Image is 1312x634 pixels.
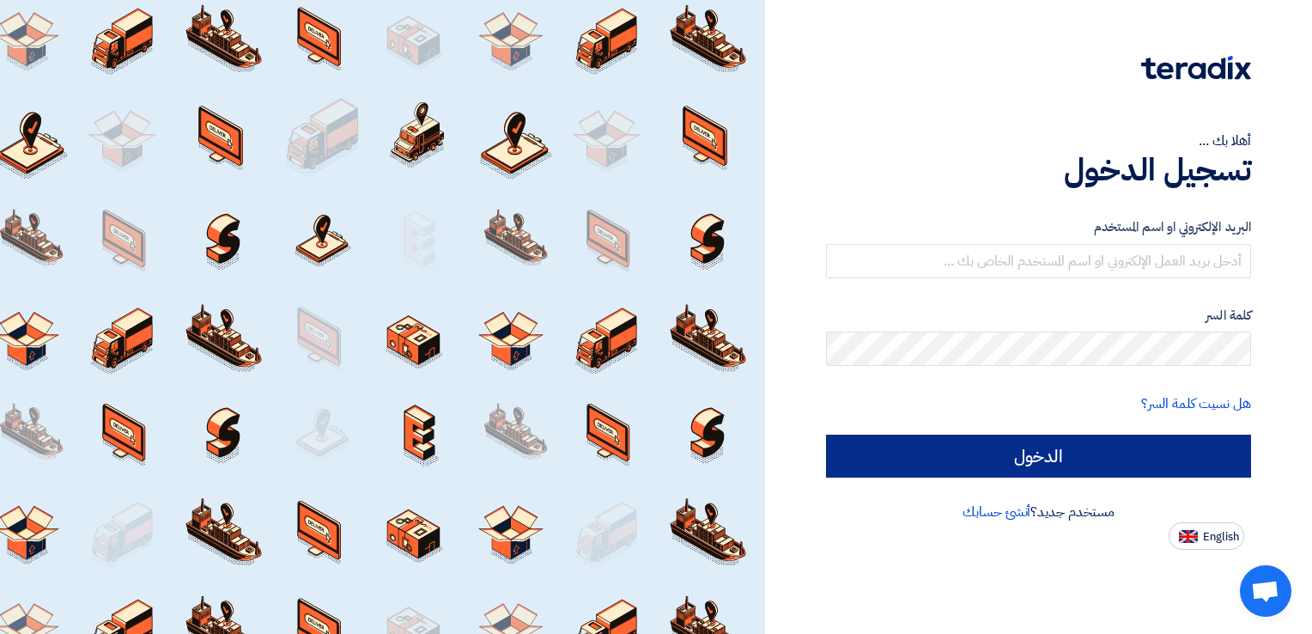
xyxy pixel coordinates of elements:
img: en-US.png [1179,530,1198,543]
h1: تسجيل الدخول [826,151,1251,189]
div: مستخدم جديد؟ [826,502,1251,522]
img: Teradix logo [1141,56,1251,80]
label: البريد الإلكتروني او اسم المستخدم [826,217,1251,237]
div: Open chat [1240,565,1291,617]
span: English [1203,531,1239,543]
a: هل نسيت كلمة السر؟ [1141,393,1251,414]
button: English [1169,522,1244,550]
label: كلمة السر [826,306,1251,326]
input: الدخول [826,435,1251,478]
input: أدخل بريد العمل الإلكتروني او اسم المستخدم الخاص بك ... [826,244,1251,278]
div: أهلا بك ... [826,131,1251,151]
a: أنشئ حسابك [963,502,1030,522]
